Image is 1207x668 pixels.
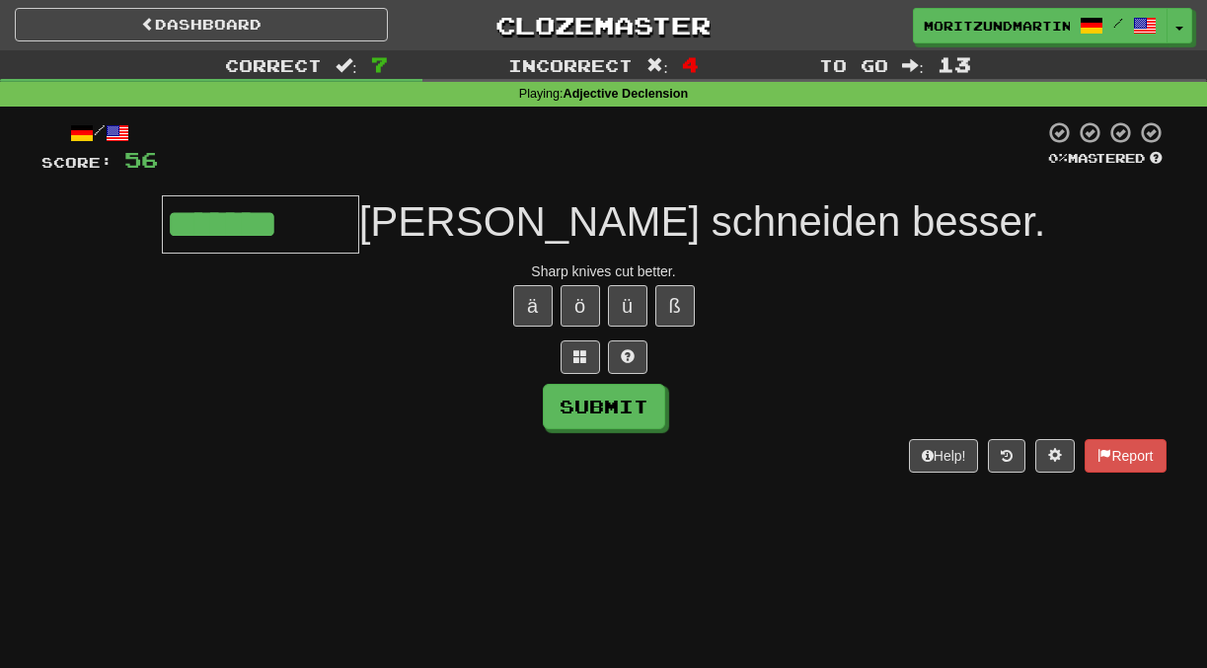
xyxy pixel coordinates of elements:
[41,120,158,145] div: /
[1085,439,1166,473] button: Report
[655,285,695,327] button: ß
[41,154,113,171] span: Score:
[508,55,633,75] span: Incorrect
[225,55,322,75] span: Correct
[15,8,388,41] a: Dashboard
[543,384,665,429] button: Submit
[124,147,158,172] span: 56
[913,8,1168,43] a: MoritzUndMartin /
[1048,150,1068,166] span: 0 %
[417,8,791,42] a: Clozemaster
[1113,16,1123,30] span: /
[646,57,668,74] span: :
[819,55,888,75] span: To go
[336,57,357,74] span: :
[561,285,600,327] button: ö
[371,52,388,76] span: 7
[561,340,600,374] button: Switch sentence to multiple choice alt+p
[608,340,647,374] button: Single letter hint - you only get 1 per sentence and score half the points! alt+h
[41,261,1167,281] div: Sharp knives cut better.
[608,285,647,327] button: ü
[909,439,979,473] button: Help!
[359,198,1046,245] span: [PERSON_NAME] schneiden besser.
[564,87,689,101] strong: Adjective Declension
[938,52,971,76] span: 13
[1044,150,1167,168] div: Mastered
[682,52,699,76] span: 4
[902,57,924,74] span: :
[513,285,553,327] button: ä
[924,17,1070,35] span: MoritzUndMartin
[988,439,1025,473] button: Round history (alt+y)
